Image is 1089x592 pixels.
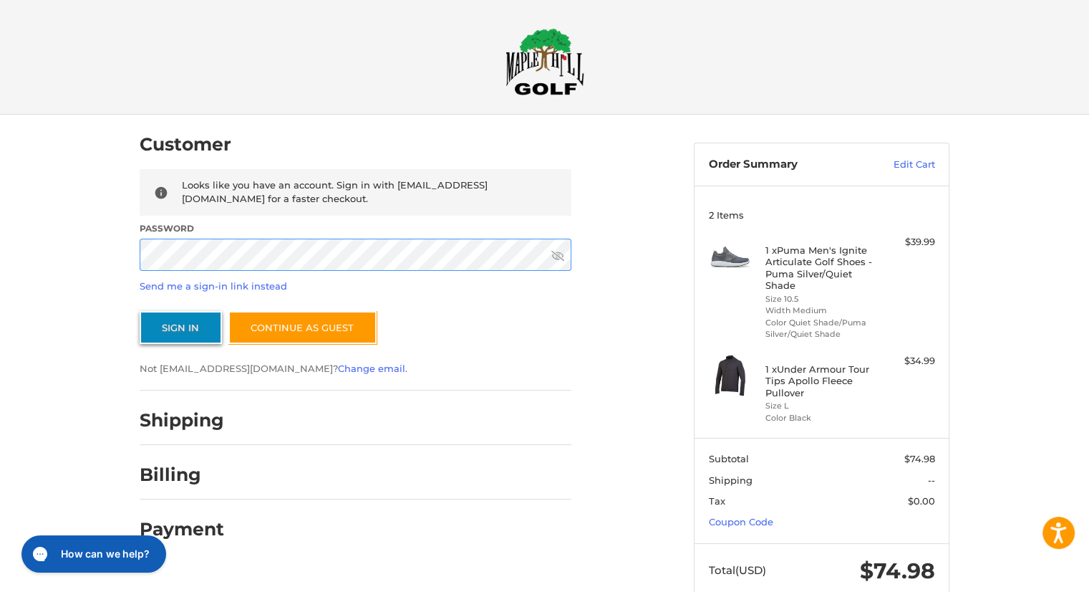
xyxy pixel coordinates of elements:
h3: Order Summary [709,158,863,172]
h4: 1 x Under Armour Tour Tips Apollo Fleece Pullover [765,363,875,398]
span: Shipping [709,474,752,486]
h2: Billing [140,464,223,486]
a: Change email [338,363,405,374]
span: $74.98 [860,558,935,584]
span: Looks like you have an account. Sign in with [EMAIL_ADDRESS][DOMAIN_NAME] for a faster checkout. [182,179,488,205]
h3: 2 Items [709,209,935,221]
h2: Customer [140,133,231,156]
a: Coupon Code [709,516,773,527]
iframe: Gorgias live chat messenger [14,530,170,578]
p: Not [EMAIL_ADDRESS][DOMAIN_NAME]? . [140,362,571,376]
li: Size L [765,400,875,412]
h4: 1 x Puma Men's Ignite Articulate Golf Shoes - Puma Silver/Quiet Shade [765,244,875,291]
a: Edit Cart [863,158,935,172]
li: Width Medium [765,305,875,317]
img: Maple Hill Golf [505,28,584,95]
div: $34.99 [879,354,935,368]
span: $74.98 [904,453,935,464]
span: Total (USD) [709,563,766,577]
a: Send me a sign-in link instead [140,280,287,292]
span: Subtotal [709,453,749,464]
span: $0.00 [908,495,935,507]
li: Color Black [765,412,875,424]
h2: Payment [140,518,224,540]
li: Color Quiet Shade/Puma Silver/Quiet Shade [765,317,875,340]
button: Sign In [140,311,222,344]
span: Tax [709,495,725,507]
li: Size 10.5 [765,293,875,305]
a: Continue as guest [228,311,377,344]
label: Password [140,222,571,235]
h2: Shipping [140,409,224,431]
div: $39.99 [879,235,935,249]
span: -- [928,474,935,486]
